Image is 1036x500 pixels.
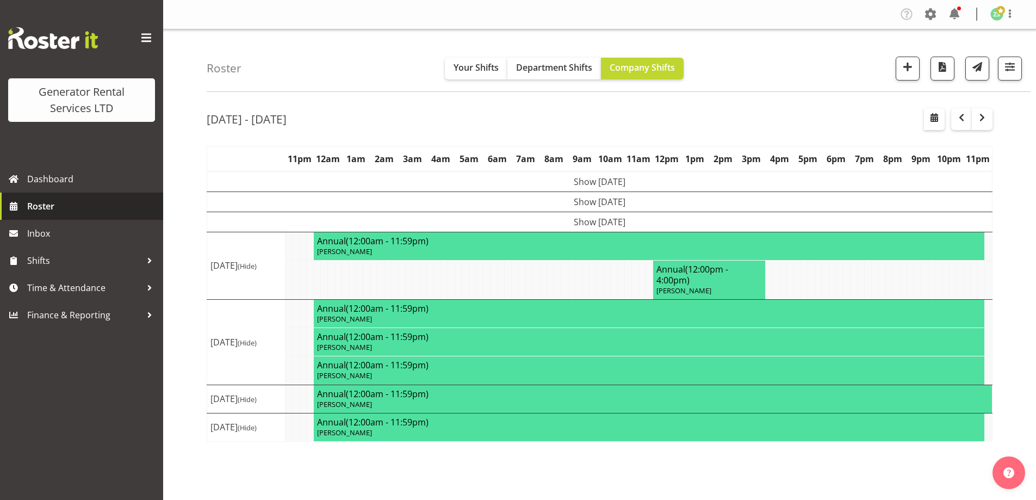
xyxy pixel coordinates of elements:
[656,264,762,286] h4: Annual
[822,146,851,171] th: 6pm
[207,112,287,126] h2: [DATE] - [DATE]
[624,146,653,171] th: 11am
[930,57,954,81] button: Download a PDF of the roster according to the set date range.
[483,146,511,171] th: 6am
[207,300,286,385] td: [DATE]
[207,171,992,192] td: Show [DATE]
[454,61,499,73] span: Your Shifts
[207,62,241,75] h4: Roster
[370,146,399,171] th: 2am
[317,388,989,399] h4: Annual
[656,286,711,295] span: [PERSON_NAME]
[238,423,257,433] span: (Hide)
[346,416,429,428] span: (12:00am - 11:59pm)
[346,303,429,314] span: (12:00am - 11:59pm)
[207,232,286,299] td: [DATE]
[207,192,992,212] td: Show [DATE]
[681,146,709,171] th: 1pm
[990,8,1003,21] img: zach-satiu198.jpg
[286,146,314,171] th: 11pm
[1003,467,1014,478] img: help-xxl-2.png
[610,61,675,73] span: Company Shifts
[27,307,141,323] span: Finance & Reporting
[317,342,372,352] span: [PERSON_NAME]
[207,385,286,413] td: [DATE]
[346,388,429,400] span: (12:00am - 11:59pm)
[317,236,981,246] h4: Annual
[19,84,144,116] div: Generator Rental Services LTD
[709,146,737,171] th: 2pm
[879,146,907,171] th: 8pm
[924,108,945,130] button: Select a specific date within the roster.
[907,146,935,171] th: 9pm
[998,57,1022,81] button: Filter Shifts
[568,146,596,171] th: 9am
[27,198,158,214] span: Roster
[455,146,483,171] th: 5am
[427,146,455,171] th: 4am
[794,146,822,171] th: 5pm
[399,146,427,171] th: 3am
[207,413,286,441] td: [DATE]
[896,57,920,81] button: Add a new shift
[935,146,963,171] th: 10pm
[317,303,981,314] h4: Annual
[516,61,592,73] span: Department Shifts
[601,58,684,79] button: Company Shifts
[346,331,429,343] span: (12:00am - 11:59pm)
[737,146,766,171] th: 3pm
[342,146,370,171] th: 1am
[27,252,141,269] span: Shifts
[238,394,257,404] span: (Hide)
[317,371,372,380] span: [PERSON_NAME]
[317,331,981,342] h4: Annual
[653,146,681,171] th: 12pm
[445,58,507,79] button: Your Shifts
[314,146,342,171] th: 12am
[596,146,624,171] th: 10am
[963,146,992,171] th: 11pm
[346,235,429,247] span: (12:00am - 11:59pm)
[27,225,158,242] span: Inbox
[965,57,989,81] button: Send a list of all shifts for the selected filtered period to all rostered employees.
[317,360,981,371] h4: Annual
[346,359,429,371] span: (12:00am - 11:59pm)
[8,27,98,49] img: Rosterit website logo
[238,338,257,348] span: (Hide)
[317,399,372,409] span: [PERSON_NAME]
[317,428,372,437] span: [PERSON_NAME]
[656,263,728,286] span: (12:00pm - 4:00pm)
[207,212,992,232] td: Show [DATE]
[317,314,372,324] span: [PERSON_NAME]
[507,58,601,79] button: Department Shifts
[317,417,981,428] h4: Annual
[851,146,879,171] th: 7pm
[317,246,372,256] span: [PERSON_NAME]
[539,146,568,171] th: 8am
[511,146,539,171] th: 7am
[238,261,257,271] span: (Hide)
[27,171,158,187] span: Dashboard
[27,280,141,296] span: Time & Attendance
[766,146,794,171] th: 4pm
